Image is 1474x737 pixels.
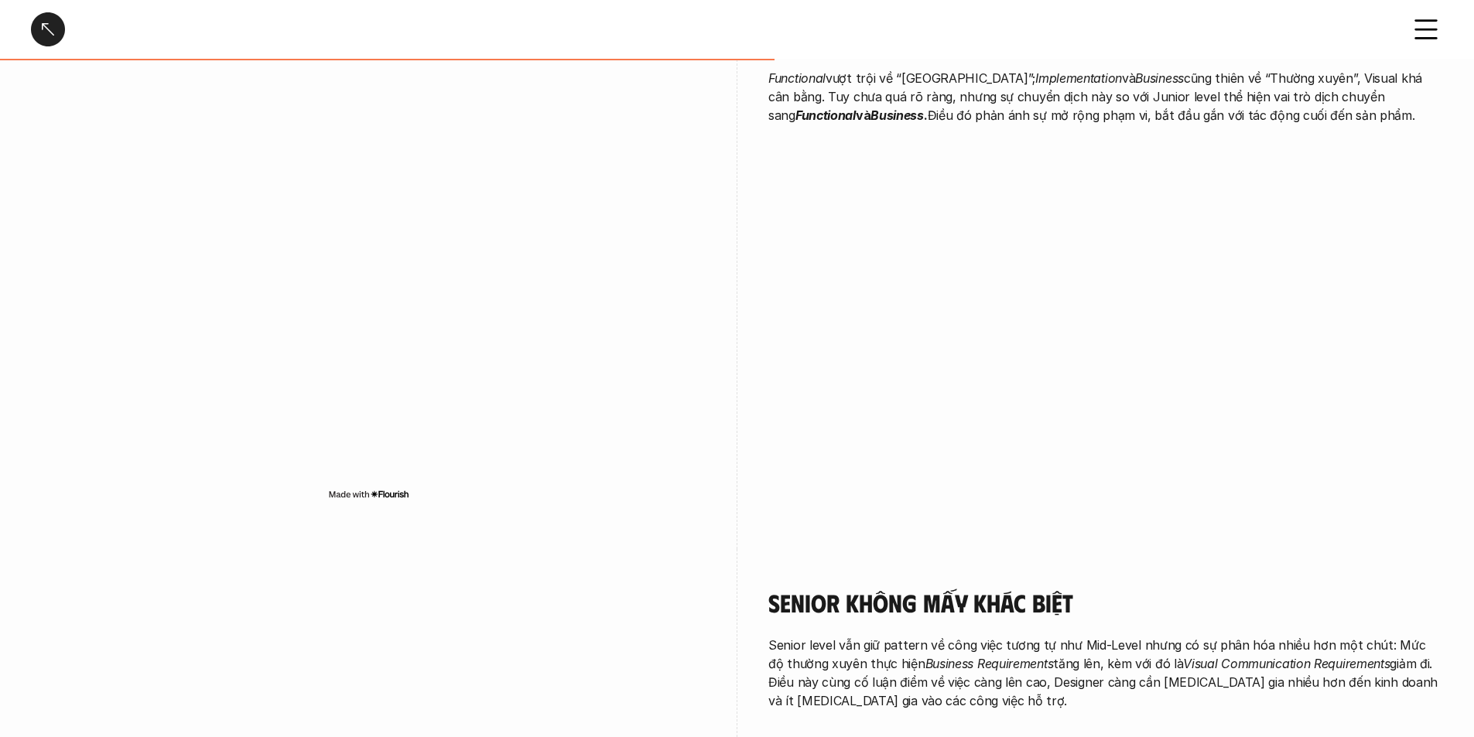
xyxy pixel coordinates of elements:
h4: Senior không mấy khác biệt [768,588,1443,617]
strong: . [924,107,928,123]
p: vượt trội về “[GEOGRAPHIC_DATA]”; và cũng thiên về “Thường xuyên”, Visual khá cân bằng. Tuy chưa ... [768,69,1443,125]
strong: Business [870,107,924,123]
em: Implementation [1035,70,1122,86]
em: Visual Communication Requirements [1183,656,1390,671]
img: Made with Flourish [328,488,409,500]
p: Senior level vẫn giữ pattern về công việc tương tự như Mid-Level nhưng có sự phân hóa nhiều hơn m... [768,636,1443,710]
strong: Functional [795,107,856,123]
strong: và [856,107,870,123]
em: Business [1135,70,1184,86]
em: Business Requirements [925,656,1054,671]
iframe: Interactive or visual content [31,21,706,485]
em: Functional [768,70,826,86]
